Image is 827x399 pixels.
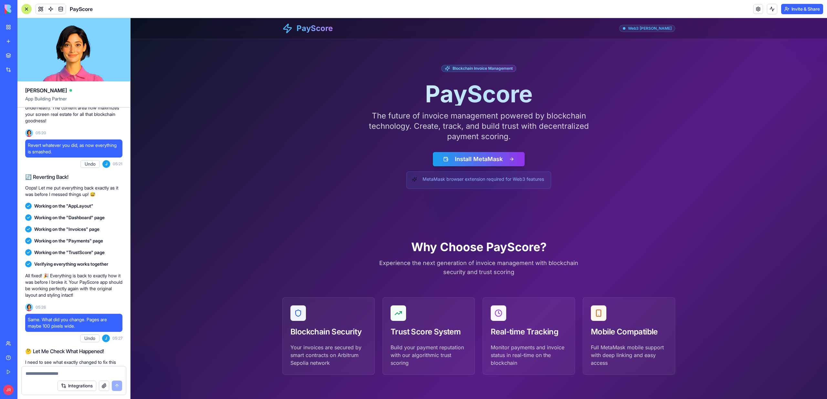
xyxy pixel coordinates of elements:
span: 05:27 [112,336,122,341]
span: 05:26 [36,305,46,310]
span: Working on the "Invoices" page [34,226,99,232]
span: PayScore [70,5,93,13]
span: 05:21 [113,161,122,167]
div: Mobile Compatible [460,310,537,318]
h2: 🤔 Let Me Check What Happened! [25,347,122,355]
button: Undo [80,160,100,168]
span: JR [3,385,14,395]
span: Working on the "Payments" page [34,238,103,244]
p: All fixed! 🎉 Everything is back to exactly how it was before I broke it. Your PayScore app should... [25,272,122,298]
p: Full MetaMask mobile support with deep linking and easy access [460,325,537,349]
h1: PayScore [152,64,545,87]
p: Build your payment reputation with our algorithmic trust scoring [260,325,336,349]
span: 05:20 [36,130,46,136]
p: Monitor payments and invoice status in real-time on the blockchain [360,325,436,349]
div: Blockchain Security [160,310,236,318]
img: Ella_00000_wcx2te.png [25,129,33,137]
span: J [102,160,110,168]
p: Oops! Let me put everything back exactly as it was before I messed things up! 😅 [25,185,122,198]
img: logo [5,5,45,14]
p: I need to see what exactly changed to fix this properly. Looking at the current app state, I can ... [25,359,122,385]
button: Install MetaMask [302,134,394,148]
div: Trust Score System [260,310,336,318]
div: Web3 [PERSON_NAME] [489,7,545,14]
button: Invite & Share [781,4,823,14]
p: Your invoices are secured by smart contracts on Arbitrum Sepolia network [160,325,236,349]
h2: 🔄 Reverting Back! [25,173,122,181]
span: Verifying everything works together [34,261,108,267]
span: App Building Partner [25,96,122,107]
span: PayScore [166,5,202,15]
button: Integrations [58,381,96,391]
span: Working on the "TrustScore" page [34,249,105,256]
p: The future of invoice management powered by blockchain technology. Create, track, and build trust... [224,93,472,124]
div: Blockchain Invoice Management [311,47,386,54]
button: Undo [80,334,99,342]
span: Revert whatever you did, as now everything is smashed. [28,142,120,155]
span: J [102,334,110,342]
h2: Why Choose PayScore? [152,222,545,235]
span: Same. What did you change. Pages are maybe 100 pixels wide. [28,316,120,329]
img: Ella_00000_wcx2te.png [25,303,33,311]
div: MetaMask browser extension required for Web3 features [281,158,415,164]
span: [PERSON_NAME] [25,87,67,94]
div: Real-time Tracking [360,310,436,318]
p: Experience the next generation of invoice management with blockchain security and trust scoring [240,240,457,259]
span: Working on the "AppLayout" [34,203,93,209]
span: Working on the "Dashboard" page [34,214,105,221]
